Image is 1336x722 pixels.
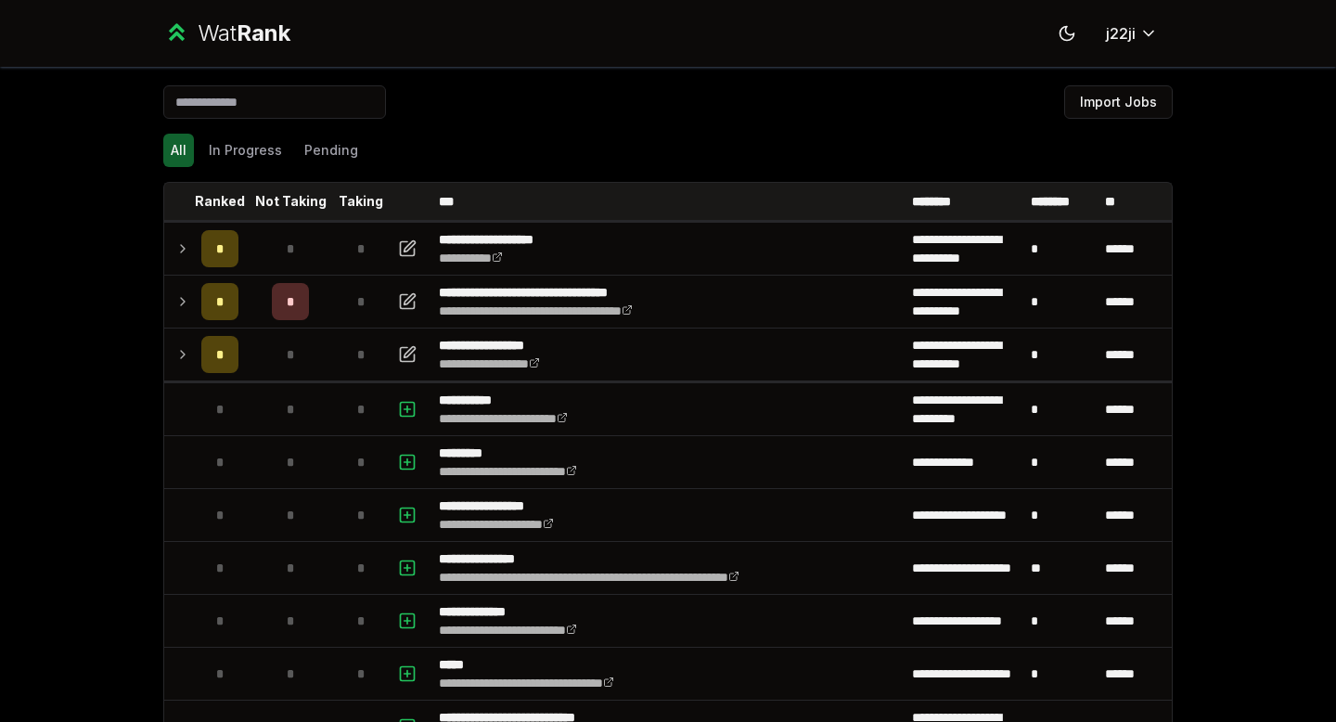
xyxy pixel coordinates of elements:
p: Not Taking [255,192,327,211]
button: Import Jobs [1064,85,1173,119]
button: Pending [297,134,366,167]
div: Wat [198,19,290,48]
span: j22ji [1106,22,1136,45]
p: Taking [339,192,383,211]
button: j22ji [1091,17,1173,50]
span: Rank [237,19,290,46]
button: In Progress [201,134,289,167]
a: WatRank [163,19,290,48]
p: Ranked [195,192,245,211]
button: All [163,134,194,167]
